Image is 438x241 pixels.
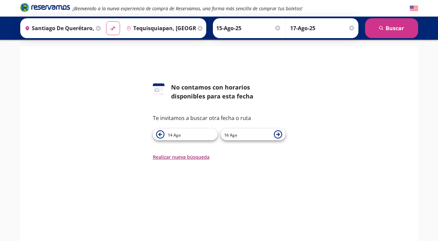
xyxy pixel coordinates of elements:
input: Elegir Fecha [216,20,281,36]
button: Buscar [365,18,418,38]
button: 14 Ago [153,129,218,140]
button: 16 Ago [221,129,285,140]
a: Brand Logo [20,2,70,14]
div: No contamos con horarios disponibles para esta fecha [171,83,285,101]
button: Realizar nueva búsqueda [153,153,210,160]
input: Buscar Destino [124,20,196,36]
p: Te invitamos a buscar otra fecha o ruta [153,114,285,122]
span: 16 Ago [224,132,237,138]
i: Brand Logo [20,2,70,12]
input: Opcional [290,20,355,36]
span: 14 Ago [168,132,181,138]
em: ¡Bienvenido a la nueva experiencia de compra de Reservamos, una forma más sencilla de comprar tus... [73,5,302,12]
input: Buscar Origen [22,20,94,36]
button: English [410,4,418,13]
